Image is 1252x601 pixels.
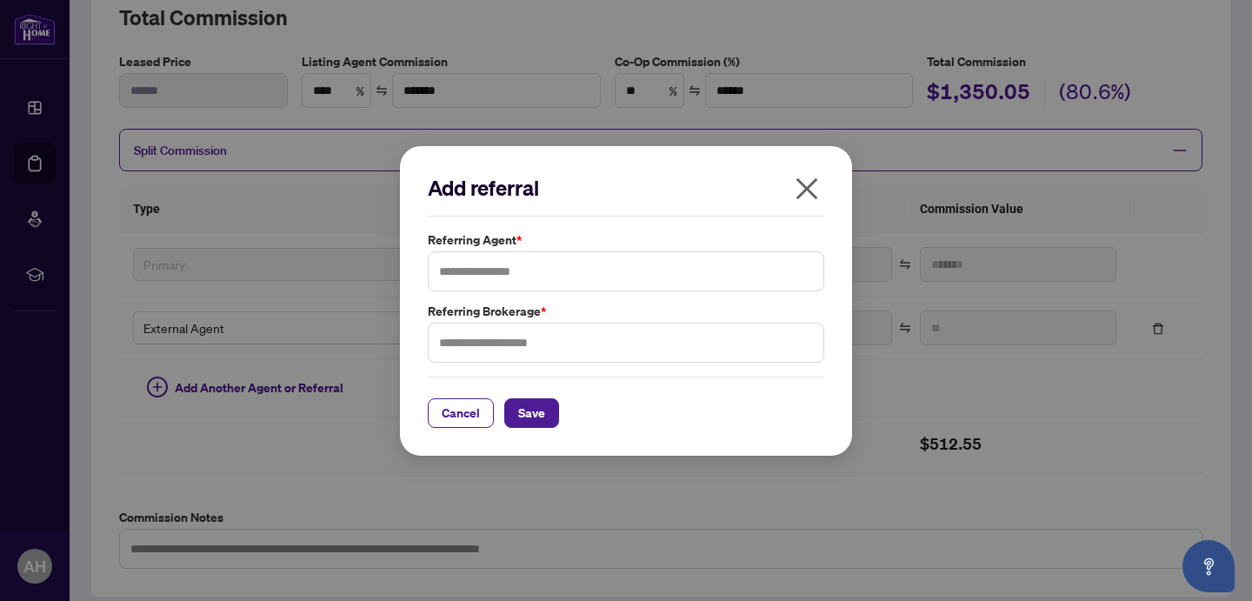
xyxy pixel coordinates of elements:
[442,398,480,426] span: Cancel
[428,230,824,250] label: Referring Agent
[1182,540,1235,592] button: Open asap
[428,397,494,427] button: Cancel
[518,398,545,426] span: Save
[793,175,821,203] span: close
[428,302,824,321] label: Referring Brokerage
[428,174,824,202] h2: Add referral
[504,397,559,427] button: Save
